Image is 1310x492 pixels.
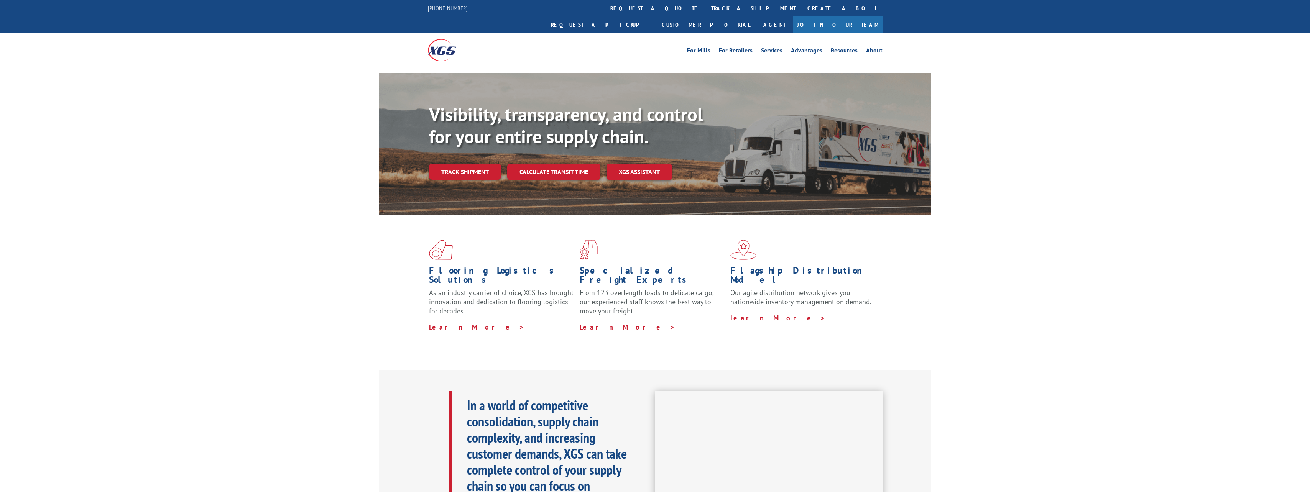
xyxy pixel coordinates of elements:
a: Join Our Team [793,16,883,33]
a: Request a pickup [545,16,656,33]
img: xgs-icon-total-supply-chain-intelligence-red [429,240,453,260]
a: For Retailers [719,48,753,56]
span: As an industry carrier of choice, XGS has brought innovation and dedication to flooring logistics... [429,288,574,315]
a: Agent [756,16,793,33]
a: Resources [831,48,858,56]
a: XGS ASSISTANT [607,164,672,180]
h1: Specialized Freight Experts [580,266,725,288]
a: Services [761,48,782,56]
h1: Flooring Logistics Solutions [429,266,574,288]
a: About [866,48,883,56]
img: xgs-icon-focused-on-flooring-red [580,240,598,260]
a: Learn More > [730,313,826,322]
a: Learn More > [580,323,675,331]
b: Visibility, transparency, and control for your entire supply chain. [429,102,703,148]
a: Calculate transit time [507,164,600,180]
a: Customer Portal [656,16,756,33]
a: [PHONE_NUMBER] [428,4,468,12]
h1: Flagship Distribution Model [730,266,875,288]
a: Learn More > [429,323,524,331]
p: From 123 overlength loads to delicate cargo, our experienced staff knows the best way to move you... [580,288,725,322]
span: Our agile distribution network gives you nationwide inventory management on demand. [730,288,871,306]
a: Track shipment [429,164,501,180]
a: For Mills [687,48,710,56]
img: xgs-icon-flagship-distribution-model-red [730,240,757,260]
a: Advantages [791,48,822,56]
